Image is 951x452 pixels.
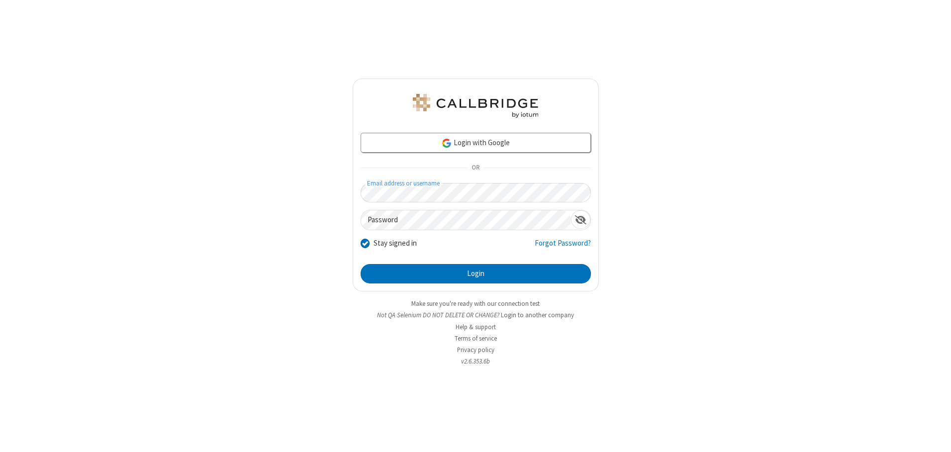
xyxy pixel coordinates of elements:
input: Email address or username [361,183,591,202]
a: Terms of service [455,334,497,343]
label: Stay signed in [374,238,417,249]
li: Not QA Selenium DO NOT DELETE OR CHANGE? [353,310,599,320]
a: Make sure you're ready with our connection test [411,299,540,308]
span: OR [468,161,483,175]
img: QA Selenium DO NOT DELETE OR CHANGE [411,94,540,118]
div: Show password [571,210,590,229]
iframe: Chat [926,426,944,445]
li: v2.6.353.6b [353,357,599,366]
a: Forgot Password? [535,238,591,257]
a: Help & support [456,323,496,331]
a: Privacy policy [457,346,494,354]
input: Password [361,210,571,230]
button: Login [361,264,591,284]
a: Login with Google [361,133,591,153]
img: google-icon.png [441,138,452,149]
button: Login to another company [501,310,574,320]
